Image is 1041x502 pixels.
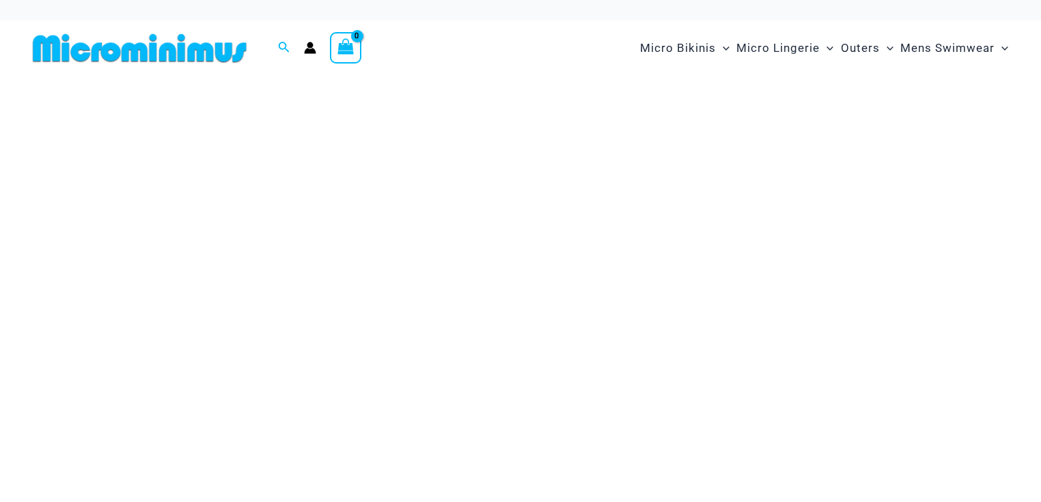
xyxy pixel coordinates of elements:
[640,31,716,66] span: Micro Bikinis
[330,32,361,64] a: View Shopping Cart, empty
[736,31,820,66] span: Micro Lingerie
[820,31,833,66] span: Menu Toggle
[995,31,1008,66] span: Menu Toggle
[880,31,893,66] span: Menu Toggle
[837,27,897,69] a: OutersMenu ToggleMenu Toggle
[716,31,730,66] span: Menu Toggle
[27,33,252,64] img: MM SHOP LOGO FLAT
[733,27,837,69] a: Micro LingerieMenu ToggleMenu Toggle
[841,31,880,66] span: Outers
[637,27,733,69] a: Micro BikinisMenu ToggleMenu Toggle
[900,31,995,66] span: Mens Swimwear
[304,42,316,54] a: Account icon link
[635,25,1014,71] nav: Site Navigation
[897,27,1012,69] a: Mens SwimwearMenu ToggleMenu Toggle
[278,40,290,57] a: Search icon link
